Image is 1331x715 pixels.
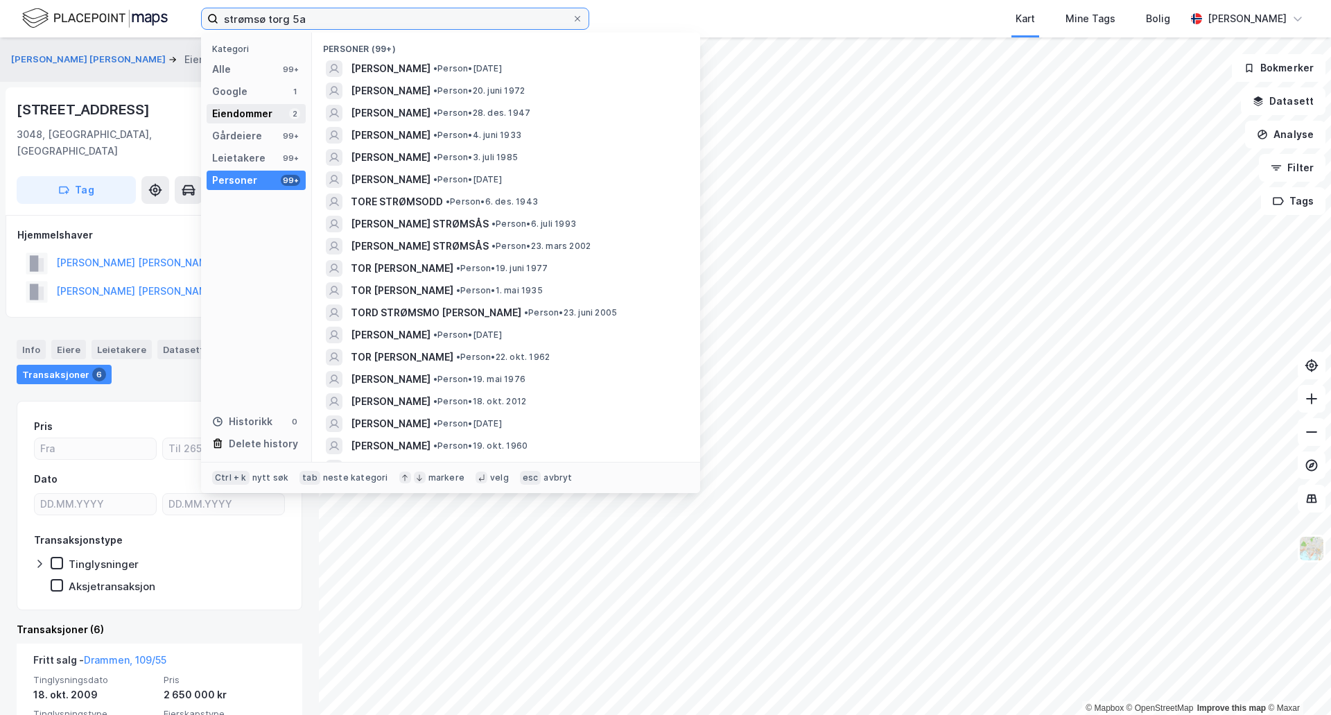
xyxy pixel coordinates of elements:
span: Person • 22. okt. 1962 [456,352,550,363]
span: [PERSON_NAME] [351,83,430,99]
button: Tag [17,176,136,204]
div: 99+ [281,175,300,186]
button: Datasett [1241,87,1325,115]
span: • [433,85,437,96]
span: • [433,418,437,429]
span: Tinglysningsdato [33,674,155,686]
span: • [433,174,437,184]
button: Bokmerker [1232,54,1325,82]
div: Kontrollprogram for chat [1262,648,1331,715]
button: Tags [1261,187,1325,215]
span: • [433,374,437,384]
div: 2 650 000 kr [164,687,286,703]
a: OpenStreetMap [1126,703,1194,713]
div: Eiendom [184,51,226,68]
div: Aksjetransaksjon [69,580,155,593]
div: markere [428,472,464,483]
div: 1 [289,86,300,97]
div: Kategori [212,44,306,54]
span: • [456,352,460,362]
div: Transaksjonstype [34,532,123,549]
span: Person • 28. des. 1947 [433,107,530,119]
div: 6 [92,368,106,381]
input: Søk på adresse, matrikkel, gårdeiere, leietakere eller personer [218,8,572,29]
div: avbryt [543,472,572,483]
input: DD.MM.YYYY [35,494,156,515]
span: Person • 23. mars 2002 [491,241,591,252]
div: Transaksjoner [17,365,112,384]
button: Analyse [1245,121,1325,148]
span: Person • 4. juni 1933 [433,130,521,141]
span: [PERSON_NAME] STRØMSÅS [351,216,489,232]
div: Tinglysninger [69,558,139,571]
div: Eiere [51,340,86,359]
input: Fra [35,438,156,459]
div: Google [212,83,247,100]
span: [PERSON_NAME] [351,127,430,144]
span: • [446,196,450,207]
div: [PERSON_NAME] [1208,10,1287,27]
div: esc [520,471,541,485]
span: Person • 20. juni 1972 [433,85,525,96]
span: [PERSON_NAME] [351,415,430,432]
span: • [491,241,496,251]
span: Person • 19. okt. 1960 [433,440,528,451]
iframe: Chat Widget [1262,648,1331,715]
input: Til 2650000 [163,438,284,459]
span: Person • [DATE] [433,418,502,429]
span: Pris [164,674,286,686]
button: [PERSON_NAME] [PERSON_NAME] [11,53,168,67]
div: 99+ [281,130,300,141]
span: [PERSON_NAME] [351,438,430,454]
span: • [456,263,460,273]
div: 99+ [281,153,300,164]
div: Leietakere [212,150,266,166]
div: 2 [289,108,300,119]
div: Transaksjoner (6) [17,621,302,638]
span: [PERSON_NAME] [351,393,430,410]
div: Info [17,340,46,359]
span: Person • 3. juli 1985 [433,152,518,163]
div: 0 [289,416,300,427]
a: Mapbox [1086,703,1124,713]
span: • [433,107,437,118]
div: 18. okt. 2009 [33,687,155,703]
span: Person • 1. mai 1935 [456,285,543,296]
span: • [433,440,437,451]
div: Fritt salg - [33,652,166,674]
span: [PERSON_NAME] [351,105,430,121]
span: • [524,307,528,318]
div: Alle [212,61,231,78]
span: JØRN [PERSON_NAME] [351,460,460,476]
div: 3048, [GEOGRAPHIC_DATA], [GEOGRAPHIC_DATA] [17,126,227,160]
span: [PERSON_NAME] [351,149,430,166]
span: [PERSON_NAME] STRØMSÅS [351,238,489,255]
span: [PERSON_NAME] [351,371,430,388]
div: tab [299,471,320,485]
span: Person • [DATE] [433,174,502,185]
div: Personer (99+) [312,33,700,58]
span: • [491,218,496,229]
span: Person • 18. okt. 2012 [433,396,526,407]
div: nytt søk [252,472,289,483]
div: Dato [34,471,58,488]
span: Person • 23. juni 2005 [524,307,617,318]
span: TOR [PERSON_NAME] [351,282,453,299]
span: Person • [DATE] [433,63,502,74]
button: Filter [1259,154,1325,182]
span: • [456,285,460,295]
a: Improve this map [1197,703,1266,713]
span: [PERSON_NAME] [351,327,430,343]
div: Eiendommer [212,105,272,122]
span: Person • 6. juli 1993 [491,218,576,230]
span: TORE STRØMSODD [351,193,443,210]
div: Mine Tags [1065,10,1115,27]
div: Personer [212,172,257,189]
span: • [433,63,437,74]
span: Person • 19. juni 1977 [456,263,548,274]
span: • [433,130,437,140]
span: TOR [PERSON_NAME] [351,349,453,365]
span: [PERSON_NAME] [351,171,430,188]
div: Datasett [157,340,209,359]
div: Ctrl + k [212,471,250,485]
